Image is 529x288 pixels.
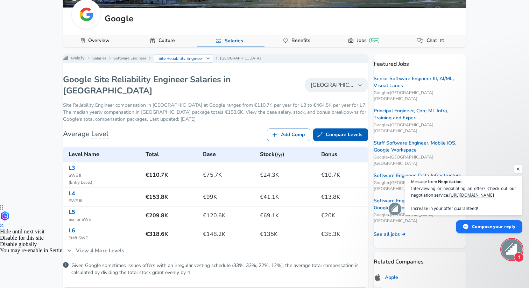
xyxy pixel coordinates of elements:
span: Google • [GEOGRAPHIC_DATA], [GEOGRAPHIC_DATA] [374,90,466,102]
h6: Average [63,128,108,140]
img: google.webp [79,7,93,21]
h6: €13.8K [321,192,365,202]
span: [GEOGRAPHIC_DATA] [311,81,354,89]
h6: €20K [321,211,365,220]
h6: €209.8K [146,211,198,220]
h6: €153.8K [146,192,198,202]
span: Senior SWE [69,216,140,223]
a: Salaries [222,35,246,47]
a: Overview [85,35,112,47]
button: [GEOGRAPHIC_DATA] [305,78,368,92]
a: Senior Software Engineer III, AI/ML, Visual Lanes [374,75,466,89]
span: SWE II [69,172,140,179]
h6: €35.3K [321,229,365,239]
h1: Google Site Reliability Engineer Salaries in [GEOGRAPHIC_DATA] [63,74,273,96]
span: Level [91,129,108,139]
h6: Base [203,149,254,159]
p: Featured Jobs [374,54,466,68]
h6: €10.7K [321,170,365,180]
h6: €99K [203,192,254,202]
h6: Level Name [69,149,140,159]
div: Open chat [501,239,522,260]
table: Google's Site Reliability Engineer levels [63,147,368,243]
a: Principal Engineer, Core ML Infra, Training and Experi... [374,107,466,121]
a: Benefits [289,35,313,47]
span: Google • [GEOGRAPHIC_DATA], [GEOGRAPHIC_DATA] [374,154,466,166]
h6: €135K [260,229,316,239]
h6: €69.1K [260,211,316,220]
h6: Stock ( ) [260,149,316,159]
a: Compare Levels [313,128,368,141]
h6: €120.6K [203,211,254,220]
a: L6 [69,227,75,234]
h6: Total [146,149,198,159]
span: Google • [GEOGRAPHIC_DATA], [GEOGRAPHIC_DATA] [374,212,466,224]
a: Salaries [92,56,106,61]
span: Compose your reply [472,220,515,233]
a: Staff Software Engineer, Mobile iOS, Google Workspace [374,140,466,154]
span: Google • [GEOGRAPHIC_DATA], [GEOGRAPHIC_DATA] [374,122,466,134]
a: L4 [69,190,75,197]
button: /yr [277,150,282,159]
a: Apple [374,273,398,282]
h5: Google [105,13,133,24]
span: ( Entry Level ) [69,179,140,186]
span: Negotiation [438,180,461,183]
a: JobsNew [354,35,382,47]
h6: Bonus [321,149,365,159]
p: Given Google sometimes issues offers with an irregular vesting schedule (33%, 33%, 22%, 12%), the... [71,262,368,276]
span: Staff SWE [69,235,140,242]
h6: €110.7K [146,170,198,180]
h6: €318.6K [146,229,198,239]
span: Interviewing or negotiating an offer? Check out our negotiation service: Increase in your offer g... [411,185,516,212]
a: Culture [156,35,178,47]
div: New [369,38,379,43]
div: Company Data Navigation [63,35,466,47]
h6: €148.2K [203,229,254,239]
h6: €24.3K [260,170,316,180]
h6: €75.7K [203,170,254,180]
h6: €41.1K [260,192,316,202]
img: applelogo.png [374,273,382,282]
span: Google • [GEOGRAPHIC_DATA], [GEOGRAPHIC_DATA] [374,180,466,192]
p: Site Reliability Engineer [158,55,203,62]
a: See all jobs ➜ [374,231,405,238]
a: Add Comp [267,128,310,141]
a: Software Engineer [113,56,146,61]
a: Software Engineer, Data Infrastructure [374,172,461,179]
span: 1 [514,252,524,262]
span: SWE III [69,198,140,205]
a: L3 [69,164,75,172]
p: Related Companies [374,252,466,266]
a: Chat [424,35,448,47]
a: [GEOGRAPHIC_DATA] [220,56,261,61]
a: View 4 More Levels [63,243,128,258]
span: Message from [411,180,437,183]
a: Software Engineer III, Mobile (iOS), Google Photos [374,197,466,211]
p: Site Reliability Engineer compensation in [GEOGRAPHIC_DATA] at Google ranges from €110.7K per yea... [63,102,368,123]
a: L5 [69,208,75,216]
